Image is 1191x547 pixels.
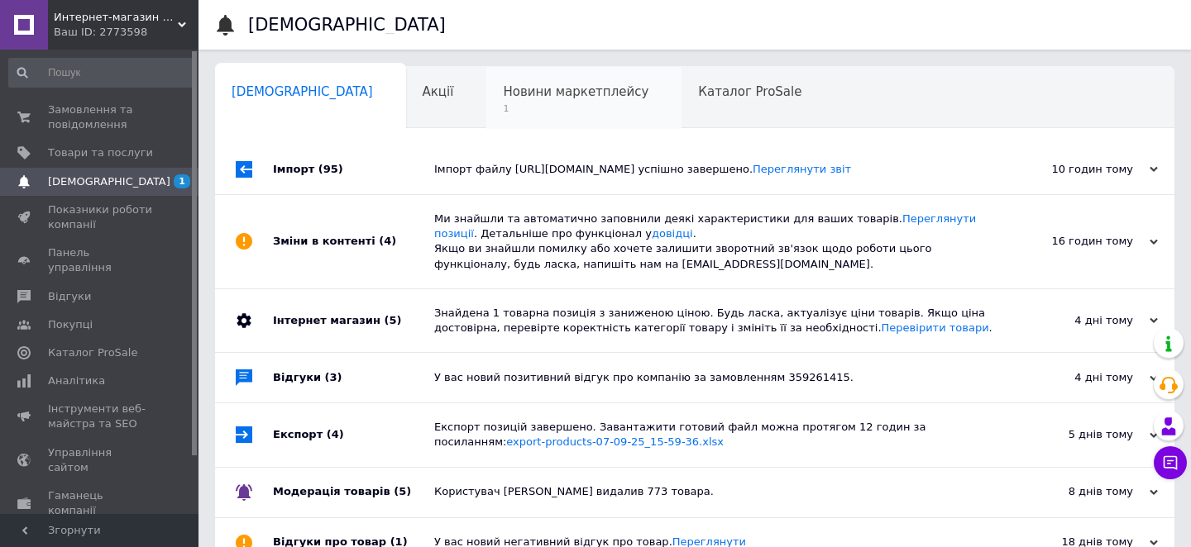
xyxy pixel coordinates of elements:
[8,58,195,88] input: Пошук
[503,102,648,115] span: 1
[273,353,434,402] div: Відгуки
[506,435,724,448] a: export-products-07-09-25_15-59-36.xlsx
[318,163,343,175] span: (95)
[48,373,105,388] span: Аналітика
[384,314,401,326] span: (5)
[48,145,153,160] span: Товари та послуги
[434,420,992,449] div: Експорт позицій завершено. Завантажити готовий файл можна протягом 12 годин за посиланням:
[232,84,373,99] span: [DEMOGRAPHIC_DATA]
[992,484,1158,499] div: 8 днів тому
[379,235,396,247] span: (4)
[698,84,801,99] span: Каталог ProSale
[434,370,992,385] div: У вас новий позитивний відгук про компанію за замовленням 359261415.
[54,25,198,40] div: Ваш ID: 2773598
[434,162,992,177] div: Імпорт файлу [URL][DOMAIN_NAME] успішно завершено.
[325,371,342,383] span: (3)
[248,15,446,35] h1: [DEMOGRAPHIC_DATA]
[434,484,992,499] div: Користувач [PERSON_NAME] видалив 773 товара.
[394,485,411,497] span: (5)
[327,428,344,440] span: (4)
[882,321,989,334] a: Перевірити товари
[273,195,434,288] div: Зміни в контенті
[48,102,153,132] span: Замовлення та повідомлення
[434,306,992,335] div: Знайдена 1 товарна позиція з заниженою ціною. Будь ласка, актуалізує ціни товарів. Якщо ціна дост...
[48,317,93,332] span: Покупці
[48,174,170,189] span: [DEMOGRAPHIC_DATA]
[423,84,454,99] span: Акції
[273,289,434,352] div: Інтернет магазин
[48,202,153,232] span: Показники роботи компанії
[48,402,153,431] span: Інструменти веб-майстра та SEO
[273,468,434,517] div: Модерація товарів
[1154,446,1187,479] button: Чат з покупцем
[48,289,91,304] span: Відгуки
[992,313,1158,328] div: 4 дні тому
[992,234,1158,249] div: 16 годин тому
[48,245,153,275] span: Панель управління
[273,145,434,194] div: Імпорт
[174,174,190,188] span: 1
[992,370,1158,385] div: 4 дні тому
[48,345,137,360] span: Каталог ProSale
[48,488,153,518] span: Гаманець компанії
[503,84,648,99] span: Новини маркетплейсу
[54,10,178,25] span: Интернет-магазин "АТМ"
[48,445,153,475] span: Управління сайтом
[992,427,1158,442] div: 5 днів тому
[273,403,434,466] div: Експорт
[753,163,851,175] a: Переглянути звіт
[652,227,693,240] a: довідці
[992,162,1158,177] div: 10 годин тому
[434,212,992,272] div: Ми знайшли та автоматично заповнили деякі характеристики для ваших товарів. . Детальніше про функ...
